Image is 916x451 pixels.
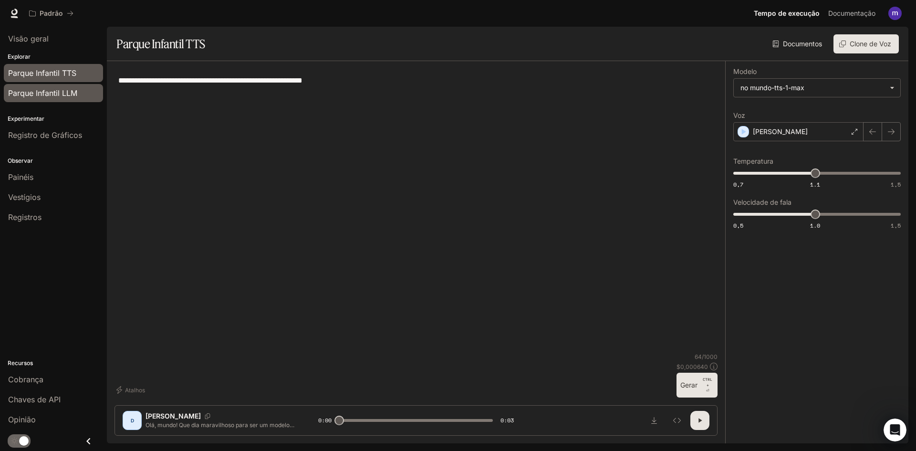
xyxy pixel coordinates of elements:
[201,413,214,419] button: Copiar ID de voz
[810,180,820,189] font: 1.1
[754,9,820,17] font: Tempo de execução
[750,4,823,23] a: Tempo de execução
[706,388,709,393] font: ⏎
[702,353,704,360] font: /
[125,387,145,394] font: Atalhos
[783,40,822,48] font: Documentos
[828,9,875,17] font: Documentação
[131,418,134,423] font: D
[753,127,808,136] font: [PERSON_NAME]
[500,416,514,424] font: 0:03
[733,157,773,165] font: Temperatura
[704,353,718,360] font: 1000
[677,363,680,370] font: $
[891,180,901,189] font: 1,5
[114,382,149,398] button: Atalhos
[695,353,702,360] font: 64
[146,412,201,420] font: [PERSON_NAME]
[824,4,882,23] a: Documentação
[645,411,664,430] button: Baixar áudio
[116,37,205,51] font: Parque Infantil TTS
[833,34,899,53] button: Clone de Voz
[318,416,332,424] font: 0:00
[667,411,687,430] button: Inspecionar
[770,34,826,53] a: Documentos
[810,221,820,230] font: 1.0
[703,377,712,388] font: CTRL +
[680,363,708,370] font: 0,000640
[891,221,901,230] font: 1,5
[677,373,718,398] button: GerarCTRL +⏎
[733,67,757,75] font: Modelo
[740,84,804,92] font: no mundo-tts-1-max
[734,79,900,97] div: no mundo-tts-1-max
[884,419,906,441] iframe: Chat ao vivo do Intercom
[888,7,902,20] img: Avatar do usuário
[40,9,63,17] font: Padrão
[733,221,743,230] font: 0,5
[733,198,791,206] font: Velocidade de fala
[680,381,697,389] font: Gerar
[146,421,294,437] font: Olá, mundo! Que dia maravilhoso para ser um modelo de texto para fala!
[733,111,745,119] font: Voz
[850,40,891,48] font: Clone de Voz
[25,4,78,23] button: Todos os espaços de trabalho
[885,4,905,23] button: Avatar do usuário
[733,180,743,189] font: 0,7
